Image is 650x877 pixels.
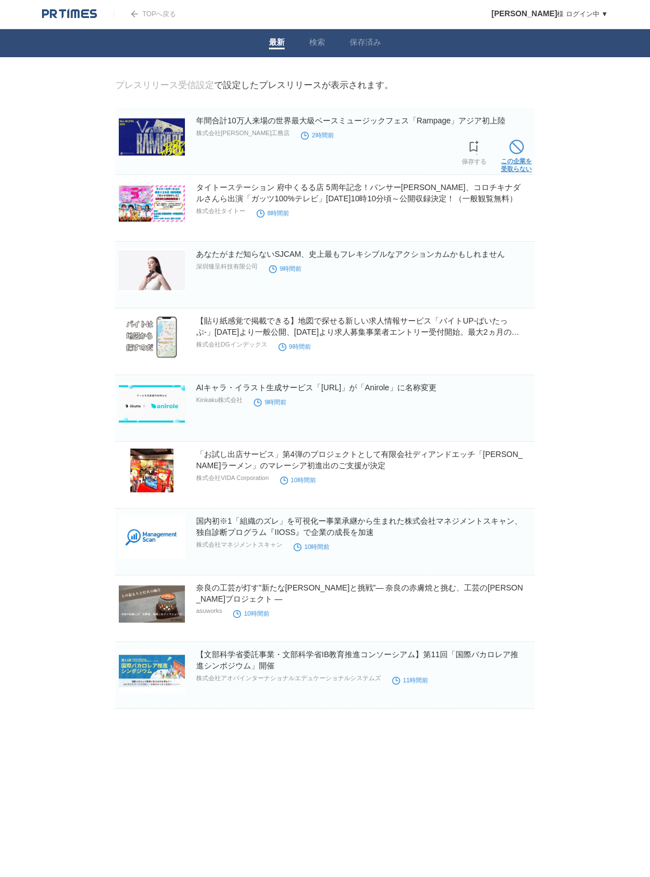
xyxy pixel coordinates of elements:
[119,315,185,359] img: 【貼り紙感覚で掲載できる】地図で探せる新しい求人情報サービス「バイトUP-ばいたっぷ-」9月20日より一般公開、8月20日より求人募集事業者エントリー受付開始。最大2ヵ月の掲載無料キャンペーンも。
[114,10,176,18] a: TOPへ戻る
[196,207,245,215] p: 株式会社タイトー
[196,316,519,348] a: 【貼り紙感覚で掲載できる】地図で探せる新しい求人情報サービス「バイトUP-ばいたっぷ-」[DATE]より一般公開、[DATE]より求人募集事業者エントリー受付開始。最大2ヵ月の掲載無料キャンペーンも。
[254,399,286,405] time: 9時間前
[196,262,258,271] p: 深圳臻呈科技有限公司
[196,474,269,482] p: 株式会社VIDA Corporation
[119,449,185,492] img: 「お試し出店サービス」第4弾のプロジェクトとして有限会社ディアンドエッチ「秀ちゃんラーメン」のマレーシア初進出のご支援が決定
[119,649,185,693] img: 【文部科学省委託事業・文部科学省IB教育推進コンソーシアム】第11回「国際バカロレア推進シンポジウム」開催
[196,583,523,603] a: 奈良の工芸が灯す”新たな[PERSON_NAME]と挑戦”— 奈良の赤膚焼と挑む、工芸の[PERSON_NAME]プロジェクト —
[269,38,285,49] a: 最新
[196,516,522,537] a: 国内初※1「組織のズレ」を可視化ー事業承継から生まれた株式会社マネジメントスキャン、独自診断プログラム『IIOSS』で企業の成長を加速
[491,9,557,18] span: [PERSON_NAME]
[257,210,289,216] time: 8時間前
[42,8,97,20] img: logo.png
[196,541,282,549] p: 株式会社マネジメントスキャン
[115,80,393,91] div: で設定したプレスリリースが表示されます。
[233,610,269,617] time: 10時間前
[119,582,185,626] img: 奈良の工芸が灯す”新たな未来と挑戦”— 奈良の赤膚焼と挑む、工芸の未来プロジェクト —
[301,132,333,139] time: 2時間前
[196,607,222,614] p: asuworks
[115,80,214,90] a: プレスリリース受信設定
[119,182,185,225] img: タイトーステーション 府中くるる店 5周年記念！パンサー尾形さん、コロチキナダルさんら出演「ガッツ100%テレビ」8月20日（水）10時10分頃～公開収録決定！（一般観覧無料）
[196,383,437,392] a: AIキャラ・イラスト生成サービス「[URL]」が「Anirole」に名称変更
[196,396,243,404] p: Kinkaku株式会社
[196,340,267,349] p: 株式会社DGインデックス
[196,450,523,470] a: 「お試し出店サービス」第4弾のプロジェクトとして有限会社ディアンドエッチ「[PERSON_NAME]ラーメン」のマレーシア初進出のご支援が決定
[196,674,381,682] p: 株式会社アオバインターナショナルエデュケーショナルシステムズ
[462,137,486,165] a: 保存する
[196,183,521,203] a: タイトーステーション 府中くるる店 5周年記念！パンサー[PERSON_NAME]、コロチキナダルさんら出演「ガッツ100%テレビ」[DATE]10時10分頃～公開収録決定！（一般観覧無料）
[131,11,138,17] img: arrow.png
[491,10,608,18] a: [PERSON_NAME]様 ログイン中 ▼
[196,650,518,670] a: 【文部科学省委託事業・文部科学省IB教育推進コンソーシアム】第11回「国際バカロレア推進シンポジウム」開催
[119,115,185,159] img: 年間合計10万人来場の世界最大級ベースミュージックフェス「Rampage」アジア初上陸
[196,250,505,259] a: あなたがまだ知らないSJCAM、史上最もフレキシブルなアクションカムかもしれません
[119,248,185,292] img: あなたがまだ知らないSJCAM、史上最もフレキシブルなアクションカムかもしれません
[196,129,290,137] p: 株式会社[PERSON_NAME]工務店
[119,382,185,426] img: AIキャラ・イラスト生成サービス「Akuma.ai」が「Anirole」に名称変更
[294,543,329,550] time: 10時間前
[278,343,311,350] time: 9時間前
[501,137,532,173] a: この企業を受取らない
[350,38,381,49] a: 保存済み
[269,265,301,272] time: 9時間前
[280,477,316,483] time: 10時間前
[119,515,185,559] img: 国内初※1「組織のズレ」を可視化ー事業承継から生まれた株式会社マネジメントスキャン、独自診断プログラム『IIOSS』で企業の成長を加速
[392,677,428,684] time: 11時間前
[196,116,505,125] a: 年間合計10万人来場の世界最大級ベースミュージックフェス「Rampage」アジア初上陸
[309,38,325,49] a: 検索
